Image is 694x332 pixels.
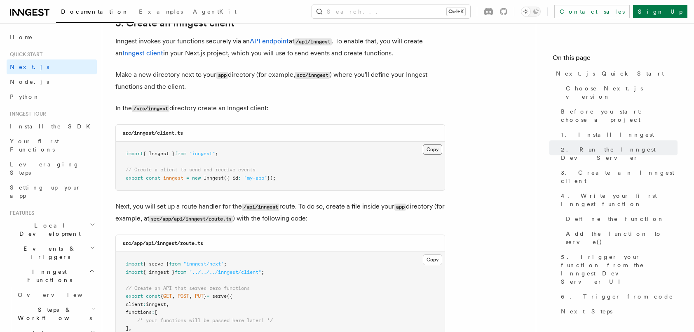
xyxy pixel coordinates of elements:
span: Add the function to serve() [566,230,678,246]
a: Next Steps [558,304,678,319]
a: Node.js [7,74,97,89]
p: Next, you will set up a route handler for the route. To do so, create a file inside your director... [115,201,445,225]
span: ; [215,151,218,157]
span: Home [10,33,33,41]
code: app [394,204,406,211]
span: Next.js Quick Start [556,69,664,78]
span: ; [261,269,264,275]
span: AgentKit [193,8,237,15]
span: Node.js [10,78,49,85]
a: Documentation [56,2,134,23]
a: Contact sales [554,5,630,18]
span: , [172,293,175,299]
a: Leveraging Steps [7,157,97,180]
code: src/inngest/client.ts [122,130,183,136]
span: : [143,301,146,307]
span: Events & Triggers [7,244,90,261]
code: /api/inngest [242,204,279,211]
span: "../../../inngest/client" [189,269,261,275]
code: src/inngest [295,72,330,79]
a: Python [7,89,97,104]
a: 5. Trigger your function from the Inngest Dev Server UI [558,249,678,289]
span: from [175,269,186,275]
span: Before you start: choose a project [561,107,678,124]
span: export [126,293,143,299]
a: Add the function to serve() [563,226,678,249]
button: Search...Ctrl+K [312,5,470,18]
span: GET [163,293,172,299]
a: Your first Functions [7,134,97,157]
a: API endpoint [250,37,289,45]
a: Choose Next.js version [563,81,678,104]
span: new [192,175,201,181]
a: Inngest client [122,49,163,57]
span: ({ id [224,175,238,181]
span: import [126,261,143,267]
span: { Inngest } [143,151,175,157]
a: Install the SDK [7,119,97,134]
a: 1. Install Inngest [558,127,678,142]
span: Local Development [7,221,90,238]
span: 3. Create an Inngest client [561,168,678,185]
span: ] [126,325,129,331]
span: inngest [146,301,166,307]
a: Examples [134,2,188,22]
a: 2. Run the Inngest Dev Server [558,142,678,165]
span: Inngest [204,175,224,181]
span: serve [212,293,227,299]
span: Next.js [10,64,49,70]
span: // Create a client to send and receive events [126,167,256,173]
p: Inngest invokes your functions securely via an at . To enable that, you will create an in your Ne... [115,36,445,59]
span: PUT [195,293,204,299]
span: Examples [139,8,183,15]
a: AgentKit [188,2,241,22]
a: 4. Write your first Inngest function [558,188,678,211]
a: Overview [14,287,97,302]
code: /src/inngest [132,105,169,112]
a: Sign Up [633,5,687,18]
span: 4. Write your first Inngest function [561,192,678,208]
kbd: Ctrl+K [447,7,465,16]
code: src/app/api/inngest/route.ts [122,240,203,246]
span: Next Steps [561,307,612,315]
span: { inngest } [143,269,175,275]
span: , [166,301,169,307]
span: inngest [163,175,183,181]
a: 3. Create an Inngest client [558,165,678,188]
span: Your first Functions [10,138,59,153]
span: Python [10,93,40,100]
span: functions [126,309,152,315]
span: Documentation [61,8,129,15]
span: from [175,151,186,157]
code: src/app/api/inngest/route.ts [149,216,233,223]
p: In the directory create an Inngest client: [115,102,445,114]
span: ({ [227,293,232,299]
span: /* your functions will be passed here later! */ [137,318,273,323]
span: import [126,151,143,157]
span: import [126,269,143,275]
button: Local Development [7,218,97,241]
span: = [186,175,189,181]
span: from [169,261,181,267]
a: Next.js [7,59,97,74]
span: Inngest Functions [7,268,89,284]
span: Leveraging Steps [10,161,80,176]
span: [ [155,309,157,315]
span: POST [178,293,189,299]
span: }); [267,175,276,181]
span: const [146,175,160,181]
button: Inngest Functions [7,264,97,287]
a: Before you start: choose a project [558,104,678,127]
span: "inngest" [189,151,215,157]
span: Inngest tour [7,111,46,117]
a: Define the function [563,211,678,226]
span: Install the SDK [10,123,95,130]
span: , [189,293,192,299]
span: : [152,309,155,315]
span: ; [224,261,227,267]
span: Setting up your app [10,184,81,199]
code: /api/inngest [294,38,332,45]
a: Setting up your app [7,180,97,203]
span: // Create an API that serves zero functions [126,285,250,291]
span: 5. Trigger your function from the Inngest Dev Server UI [561,253,678,286]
